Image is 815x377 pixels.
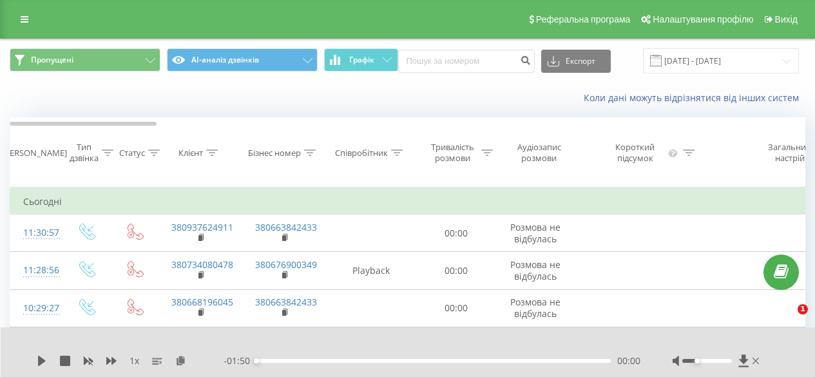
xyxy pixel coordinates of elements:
[119,148,145,159] div: Статус
[617,354,640,367] span: 00:00
[178,148,203,159] div: Клієнт
[771,304,802,335] iframe: Intercom live chat
[255,258,317,271] a: 380676900349
[427,142,478,164] div: Тривалість розмови
[254,358,259,363] div: Accessibility label
[324,48,398,72] button: Графік
[10,48,160,72] button: Пропущені
[23,296,49,321] div: 10:29:27
[536,14,631,24] span: Реферальна програма
[541,50,611,73] button: Експорт
[255,296,317,308] a: 380663842433
[70,142,99,164] div: Тип дзвінка
[695,358,700,363] div: Accessibility label
[398,50,535,73] input: Пошук за номером
[326,252,416,289] td: Playback
[2,148,67,159] div: [PERSON_NAME]
[335,148,388,159] div: Співробітник
[167,48,318,72] button: AI-аналіз дзвінків
[171,296,233,308] a: 380668196045
[224,354,256,367] span: - 01:50
[416,215,497,252] td: 00:00
[171,258,233,271] a: 380734080478
[171,221,233,233] a: 380937624911
[653,14,753,24] span: Налаштування профілю
[349,55,374,64] span: Графік
[604,142,666,164] div: Короткий підсумок
[798,304,808,314] span: 1
[508,142,570,164] div: Аудіозапис розмови
[23,258,49,283] div: 11:28:56
[416,252,497,289] td: 00:00
[248,148,301,159] div: Бізнес номер
[584,92,805,104] a: Коли дані можуть відрізнятися вiд інших систем
[510,221,561,245] span: Розмова не відбулась
[129,354,139,367] span: 1 x
[255,221,317,233] a: 380663842433
[510,296,561,320] span: Розмова не відбулась
[416,289,497,327] td: 00:00
[31,55,73,65] span: Пропущені
[775,14,798,24] span: Вихід
[510,258,561,282] span: Розмова не відбулась
[23,220,49,246] div: 11:30:57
